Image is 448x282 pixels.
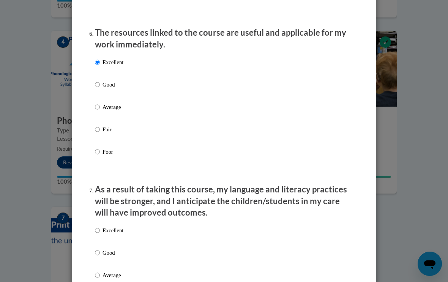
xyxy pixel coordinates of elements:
input: Average [95,271,100,279]
input: Average [95,103,100,111]
input: Good [95,249,100,257]
p: Poor [103,148,123,156]
p: As a result of taking this course, my language and literacy practices will be stronger, and I ant... [95,184,353,219]
p: Good [103,249,123,257]
p: Average [103,103,123,111]
p: Excellent [103,226,123,235]
input: Fair [95,125,100,134]
input: Good [95,80,100,89]
p: Good [103,80,123,89]
p: The resources linked to the course are useful and applicable for my work immediately. [95,27,353,50]
p: Average [103,271,123,279]
input: Excellent [95,226,100,235]
p: Excellent [103,58,123,66]
input: Excellent [95,58,100,66]
input: Poor [95,148,100,156]
p: Fair [103,125,123,134]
